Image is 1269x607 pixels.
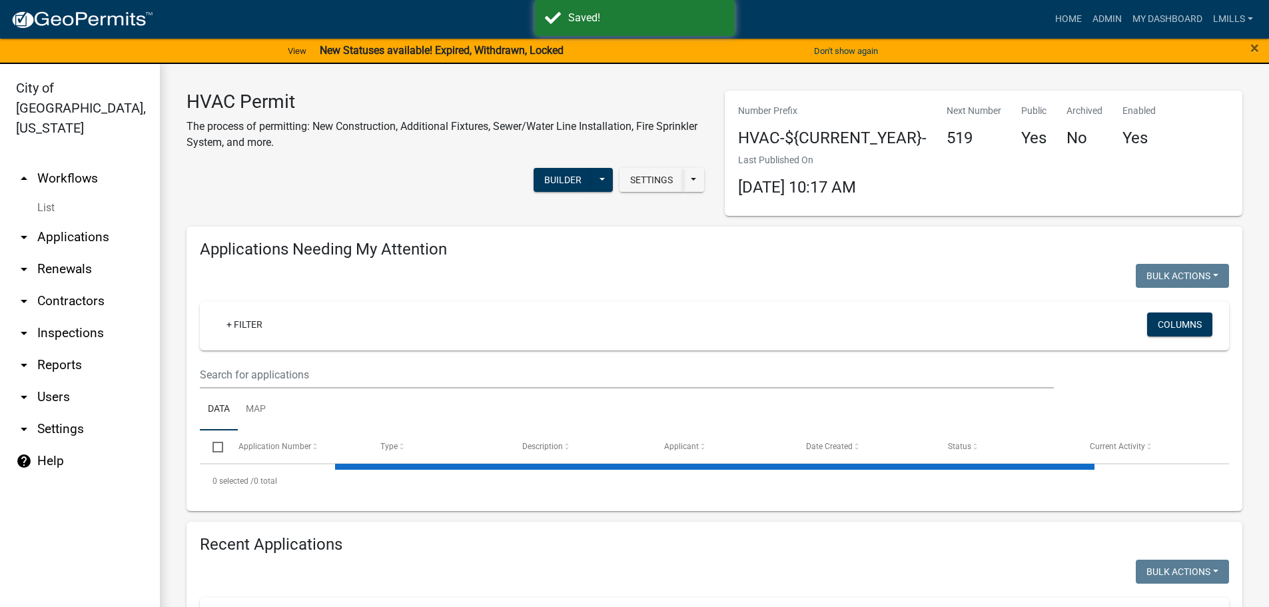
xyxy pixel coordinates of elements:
datatable-header-cell: Description [510,430,651,462]
datatable-header-cell: Status [935,430,1077,462]
a: View [282,40,312,62]
h3: HVAC Permit [187,91,705,113]
button: Settings [620,168,683,192]
h4: Yes [1122,129,1156,148]
div: 0 total [200,464,1229,498]
i: help [16,453,32,469]
datatable-header-cell: Select [200,430,225,462]
span: × [1250,39,1259,57]
span: Status [948,442,971,451]
button: Close [1250,40,1259,56]
a: Map [238,388,274,431]
i: arrow_drop_up [16,171,32,187]
p: Next Number [947,104,1001,118]
i: arrow_drop_down [16,325,32,341]
datatable-header-cell: Current Activity [1077,430,1219,462]
h4: HVAC-${CURRENT_YEAR}- [738,129,927,148]
h4: Recent Applications [200,535,1229,554]
i: arrow_drop_down [16,389,32,405]
p: Number Prefix [738,104,927,118]
input: Search for applications [200,361,1054,388]
p: The process of permitting: New Construction, Additional Fixtures, Sewer/Water Line Installation, ... [187,119,705,151]
span: Applicant [664,442,699,451]
i: arrow_drop_down [16,293,32,309]
div: Saved! [568,10,725,26]
a: Admin [1087,7,1127,32]
span: Description [522,442,563,451]
p: Archived [1066,104,1102,118]
h4: Yes [1021,129,1047,148]
h4: 519 [947,129,1001,148]
button: Bulk Actions [1136,560,1229,584]
datatable-header-cell: Type [367,430,509,462]
span: [DATE] 10:17 AM [738,178,856,197]
i: arrow_drop_down [16,261,32,277]
i: arrow_drop_down [16,357,32,373]
datatable-header-cell: Application Number [225,430,367,462]
button: Columns [1147,312,1212,336]
a: + Filter [216,312,273,336]
i: arrow_drop_down [16,421,32,437]
strong: New Statuses available! Expired, Withdrawn, Locked [320,44,564,57]
a: lmills [1208,7,1258,32]
a: Data [200,388,238,431]
span: Application Number [238,442,311,451]
button: Don't show again [809,40,883,62]
p: Last Published On [738,153,856,167]
span: Type [380,442,398,451]
button: Builder [534,168,592,192]
span: Date Created [806,442,853,451]
datatable-header-cell: Applicant [651,430,793,462]
p: Enabled [1122,104,1156,118]
span: Current Activity [1090,442,1145,451]
datatable-header-cell: Date Created [793,430,935,462]
span: 0 selected / [212,476,254,486]
i: arrow_drop_down [16,229,32,245]
a: Home [1050,7,1087,32]
a: My Dashboard [1127,7,1208,32]
h4: No [1066,129,1102,148]
button: Bulk Actions [1136,264,1229,288]
h4: Applications Needing My Attention [200,240,1229,259]
p: Public [1021,104,1047,118]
